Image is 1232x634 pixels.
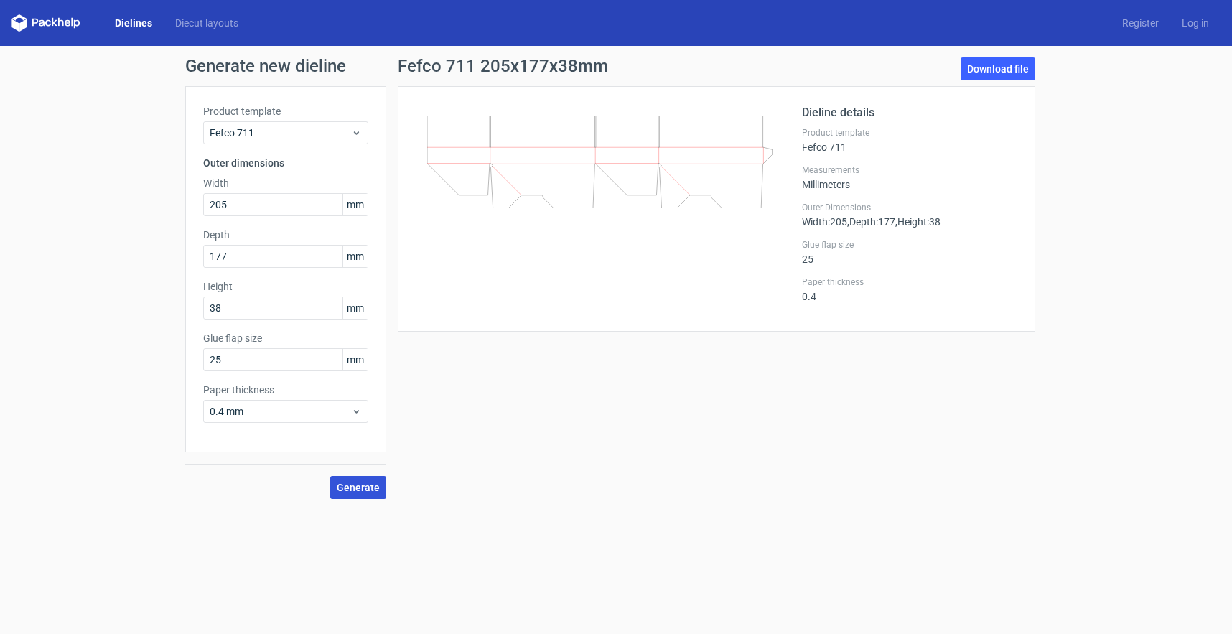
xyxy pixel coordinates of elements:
[342,297,368,319] span: mm
[1170,16,1221,30] a: Log in
[398,57,608,75] h1: Fefco 711 205x177x38mm
[103,16,164,30] a: Dielines
[203,104,368,118] label: Product template
[961,57,1035,80] a: Download file
[210,126,351,140] span: Fefco 711
[802,216,847,228] span: Width : 205
[210,404,351,419] span: 0.4 mm
[185,57,1047,75] h1: Generate new dieline
[342,246,368,267] span: mm
[164,16,250,30] a: Diecut layouts
[802,276,1017,288] label: Paper thickness
[330,476,386,499] button: Generate
[203,383,368,397] label: Paper thickness
[203,156,368,170] h3: Outer dimensions
[342,194,368,215] span: mm
[802,202,1017,213] label: Outer Dimensions
[802,276,1017,302] div: 0.4
[802,127,1017,139] label: Product template
[802,164,1017,176] label: Measurements
[203,228,368,242] label: Depth
[203,331,368,345] label: Glue flap size
[802,239,1017,265] div: 25
[895,216,941,228] span: , Height : 38
[203,176,368,190] label: Width
[342,349,368,370] span: mm
[337,483,380,493] span: Generate
[203,279,368,294] label: Height
[802,127,1017,153] div: Fefco 711
[802,104,1017,121] h2: Dieline details
[802,239,1017,251] label: Glue flap size
[1111,16,1170,30] a: Register
[847,216,895,228] span: , Depth : 177
[802,164,1017,190] div: Millimeters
